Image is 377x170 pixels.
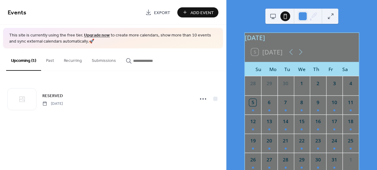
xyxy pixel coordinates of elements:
[266,118,273,125] div: 13
[338,62,352,76] div: Sa
[42,93,63,99] span: RESERVED
[314,80,321,87] div: 2
[154,9,170,16] span: Export
[298,137,305,144] div: 22
[347,137,354,144] div: 25
[282,80,289,87] div: 30
[249,80,256,87] div: 28
[87,48,121,70] button: Submissions
[298,80,305,87] div: 1
[294,62,309,76] div: We
[331,118,338,125] div: 17
[314,137,321,144] div: 23
[249,99,256,106] div: 5
[347,156,354,163] div: 1
[59,48,87,70] button: Recurring
[6,48,41,71] button: Upcoming (1)
[331,80,338,87] div: 3
[266,156,273,163] div: 27
[347,118,354,125] div: 18
[249,137,256,144] div: 19
[41,48,59,70] button: Past
[298,99,305,106] div: 8
[331,137,338,144] div: 24
[266,62,280,76] div: Mo
[251,62,266,76] div: Su
[331,156,338,163] div: 31
[9,32,217,44] span: This site is currently using the free tier. to create more calendars, show more than 10 events an...
[314,99,321,106] div: 9
[8,7,26,19] span: Events
[309,62,323,76] div: Th
[177,7,218,17] button: Add Event
[314,118,321,125] div: 16
[249,156,256,163] div: 26
[314,156,321,163] div: 30
[266,80,273,87] div: 29
[141,7,175,17] a: Export
[266,137,273,144] div: 20
[347,80,354,87] div: 4
[323,62,338,76] div: Fr
[347,99,354,106] div: 11
[298,118,305,125] div: 15
[282,118,289,125] div: 14
[266,99,273,106] div: 6
[282,99,289,106] div: 7
[84,31,110,40] a: Upgrade now
[280,62,294,76] div: Tu
[282,156,289,163] div: 28
[245,33,359,42] div: [DATE]
[331,99,338,106] div: 10
[42,92,63,99] a: RESERVED
[190,9,214,16] span: Add Event
[249,118,256,125] div: 12
[42,101,63,106] span: [DATE]
[282,137,289,144] div: 21
[298,156,305,163] div: 29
